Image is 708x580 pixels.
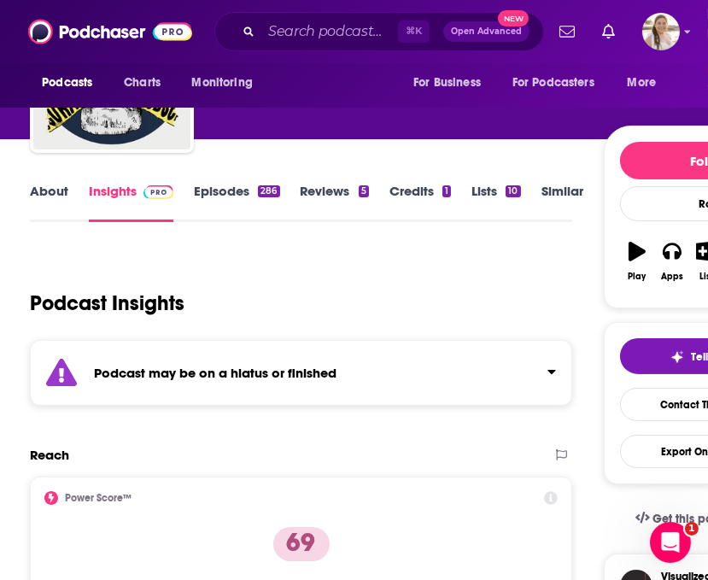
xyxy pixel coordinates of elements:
[65,492,132,504] h2: Power Score™
[451,27,522,36] span: Open Advanced
[642,13,680,50] img: User Profile
[642,13,680,50] button: Show profile menu
[616,67,678,99] button: open menu
[443,21,530,42] button: Open AdvancedNew
[179,67,274,99] button: open menu
[113,67,171,99] a: Charts
[359,185,369,197] div: 5
[30,340,572,406] section: Click to expand status details
[214,12,544,51] div: Search podcasts, credits, & more...
[389,183,451,222] a: Credits1
[94,365,336,381] strong: Podcast may be on a hiatus or finished
[670,350,684,364] img: tell me why sparkle
[30,290,184,316] h1: Podcast Insights
[629,272,647,282] div: Play
[685,522,699,536] span: 1
[501,67,619,99] button: open menu
[89,183,173,222] a: InsightsPodchaser Pro
[661,272,683,282] div: Apps
[642,13,680,50] span: Logged in as acquavie
[273,527,330,561] p: 69
[506,185,520,197] div: 10
[194,183,279,222] a: Episodes286
[28,15,192,48] img: Podchaser - Follow, Share and Rate Podcasts
[42,71,92,95] span: Podcasts
[541,183,583,222] a: Similar
[553,17,582,46] a: Show notifications dropdown
[398,21,430,43] span: ⌘ K
[261,18,398,45] input: Search podcasts, credits, & more...
[650,522,691,563] iframe: Intercom live chat
[498,10,529,26] span: New
[301,183,369,222] a: Reviews5
[595,17,622,46] a: Show notifications dropdown
[628,71,657,95] span: More
[143,185,173,199] img: Podchaser Pro
[442,185,451,197] div: 1
[191,71,252,95] span: Monitoring
[620,231,655,292] button: Play
[124,71,161,95] span: Charts
[471,183,520,222] a: Lists10
[654,231,689,292] button: Apps
[30,447,69,463] h2: Reach
[512,71,594,95] span: For Podcasters
[401,67,502,99] button: open menu
[258,185,279,197] div: 286
[413,71,481,95] span: For Business
[30,183,68,222] a: About
[30,67,114,99] button: open menu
